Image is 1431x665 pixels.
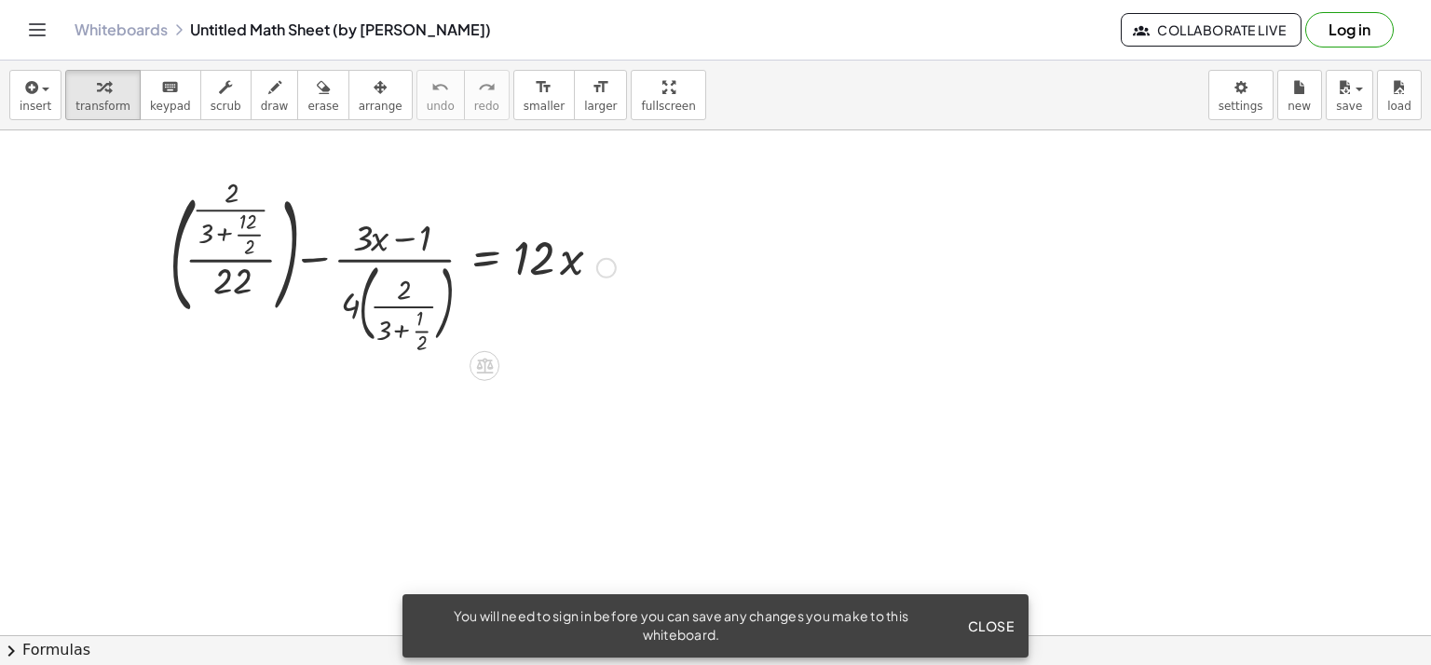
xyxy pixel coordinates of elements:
[1377,70,1422,120] button: load
[535,76,552,99] i: format_size
[1137,21,1286,38] span: Collaborate Live
[1208,70,1274,120] button: settings
[427,100,455,113] span: undo
[251,70,299,120] button: draw
[200,70,252,120] button: scrub
[1305,12,1394,47] button: Log in
[641,100,695,113] span: fullscreen
[960,609,1021,643] button: Close
[592,76,609,99] i: format_size
[9,70,61,120] button: insert
[1121,13,1302,47] button: Collaborate Live
[1277,70,1322,120] button: new
[478,76,496,99] i: redo
[967,617,1014,634] span: Close
[631,70,705,120] button: fullscreen
[431,76,449,99] i: undo
[150,100,191,113] span: keypad
[464,70,510,120] button: redoredo
[140,70,201,120] button: keyboardkeypad
[307,100,338,113] span: erase
[20,100,51,113] span: insert
[211,100,241,113] span: scrub
[574,70,627,120] button: format_sizelarger
[416,70,465,120] button: undoundo
[75,20,168,39] a: Whiteboards
[22,15,52,45] button: Toggle navigation
[348,70,413,120] button: arrange
[584,100,617,113] span: larger
[1336,100,1362,113] span: save
[297,70,348,120] button: erase
[75,100,130,113] span: transform
[474,100,499,113] span: redo
[524,100,565,113] span: smaller
[1288,100,1311,113] span: new
[261,100,289,113] span: draw
[1219,100,1263,113] span: settings
[470,350,499,380] div: Apply the same math to both sides of the equation
[65,70,141,120] button: transform
[417,607,945,645] div: You will need to sign in before you can save any changes you make to this whiteboard.
[1326,70,1373,120] button: save
[359,100,402,113] span: arrange
[1387,100,1411,113] span: load
[161,76,179,99] i: keyboard
[513,70,575,120] button: format_sizesmaller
